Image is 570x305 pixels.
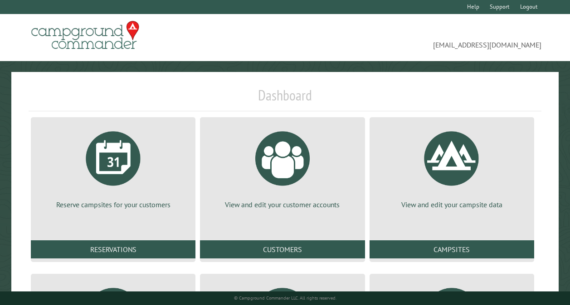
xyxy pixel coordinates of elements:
[285,25,542,50] span: [EMAIL_ADDRESS][DOMAIN_NAME]
[211,124,354,210] a: View and edit your customer accounts
[370,240,534,258] a: Campsites
[29,18,142,53] img: Campground Commander
[380,200,523,210] p: View and edit your campsite data
[29,86,541,111] h1: Dashboard
[234,295,336,301] small: © Campground Commander LLC. All rights reserved.
[42,200,185,210] p: Reserve campsites for your customers
[42,124,185,210] a: Reserve campsites for your customers
[31,240,195,258] a: Reservations
[211,200,354,210] p: View and edit your customer accounts
[200,240,365,258] a: Customers
[380,124,523,210] a: View and edit your campsite data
